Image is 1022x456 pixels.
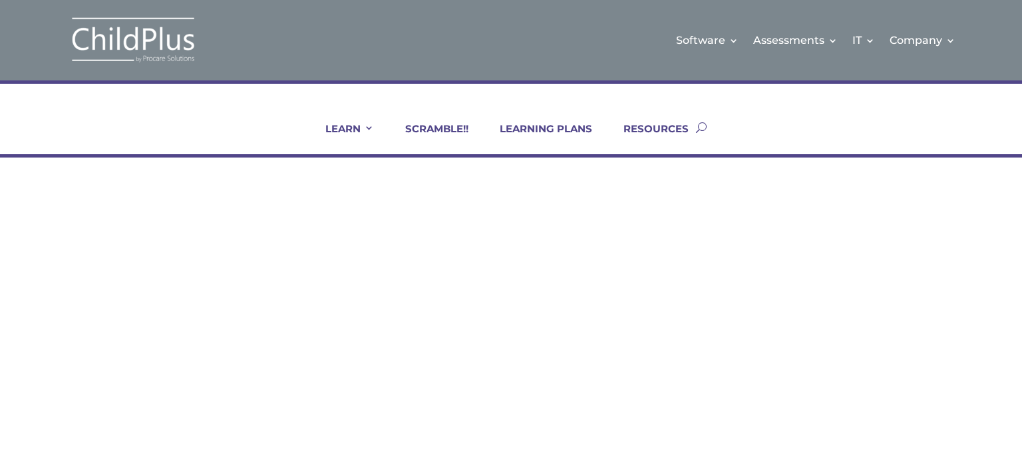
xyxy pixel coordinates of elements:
a: Assessments [753,13,838,67]
a: LEARN [309,122,374,154]
a: RESOURCES [607,122,689,154]
a: Software [676,13,739,67]
a: Company [890,13,955,67]
a: LEARNING PLANS [483,122,592,154]
a: SCRAMBLE!! [389,122,468,154]
a: IT [852,13,875,67]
